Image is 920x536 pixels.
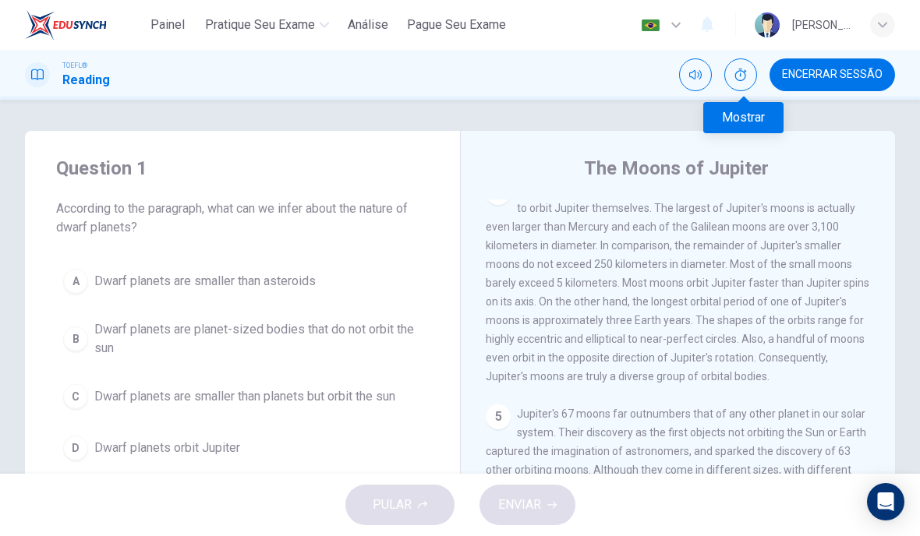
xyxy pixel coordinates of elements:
button: Painel [143,11,193,39]
img: EduSynch logo [25,9,107,41]
span: TOEFL® [62,60,87,71]
span: Painel [150,16,185,34]
span: According to the paragraph, what can we infer about the nature of dwarf planets? [56,199,429,237]
button: BDwarf planets are planet-sized bodies that do not orbit the sun [56,313,429,365]
button: ADwarf planets are smaller than asteroids [56,262,429,301]
span: Pague Seu Exame [407,16,506,34]
button: Análise [341,11,395,39]
button: DDwarf planets orbit Jupiter [56,428,429,467]
span: Dwarf planets are smaller than asteroids [94,272,316,291]
span: Dwarf planets are planet-sized bodies that do not orbit the sun [94,320,422,358]
img: pt [641,19,660,31]
span: Dwarf planets are smaller than planets but orbit the sun [94,387,395,406]
div: Open Intercom Messenger [867,483,904,520]
span: Análise [348,16,388,34]
div: A [63,269,88,294]
button: Encerrar Sessão [770,58,895,91]
h1: Reading [62,71,110,90]
div: D [63,436,88,460]
span: The characteristics of the moons are as diverse as the ways they came to orbit Jupiter themselves... [486,183,869,383]
h4: The Moons of Jupiter [584,156,769,181]
span: Dwarf planets orbit Jupiter [94,439,240,457]
div: C [63,384,88,409]
img: Profile picture [755,12,780,37]
h4: Question 1 [56,156,429,181]
button: CDwarf planets are smaller than planets but orbit the sun [56,377,429,416]
span: Encerrar Sessão [782,69,883,81]
div: Silenciar [679,58,712,91]
div: Mostrar [724,58,757,91]
button: Pratique seu exame [199,11,335,39]
span: Pratique seu exame [205,16,315,34]
div: 5 [486,404,511,429]
button: Pague Seu Exame [401,11,512,39]
a: EduSynch logo [25,9,143,41]
div: [PERSON_NAME] [792,16,851,34]
div: B [63,326,88,351]
div: Mostrar [703,102,784,133]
